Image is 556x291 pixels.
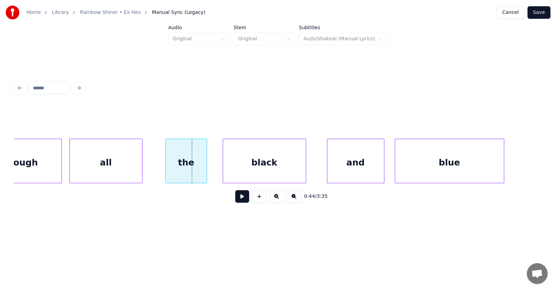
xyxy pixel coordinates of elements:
label: Stem [234,25,296,30]
label: Audio [168,25,231,30]
span: 3:35 [317,193,327,200]
button: Cancel [496,6,524,19]
span: Manual Sync (Legacy) [152,9,205,16]
span: 0:44 [304,193,315,200]
a: Library [52,9,69,16]
label: Subtitles [299,25,388,30]
nav: breadcrumb [26,9,205,16]
button: Save [528,6,550,19]
img: youka [6,6,19,19]
a: Rainbow Shiner • Ex Hex [80,9,141,16]
a: Open chat [527,263,548,284]
div: / [304,193,321,200]
a: Home [26,9,41,16]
